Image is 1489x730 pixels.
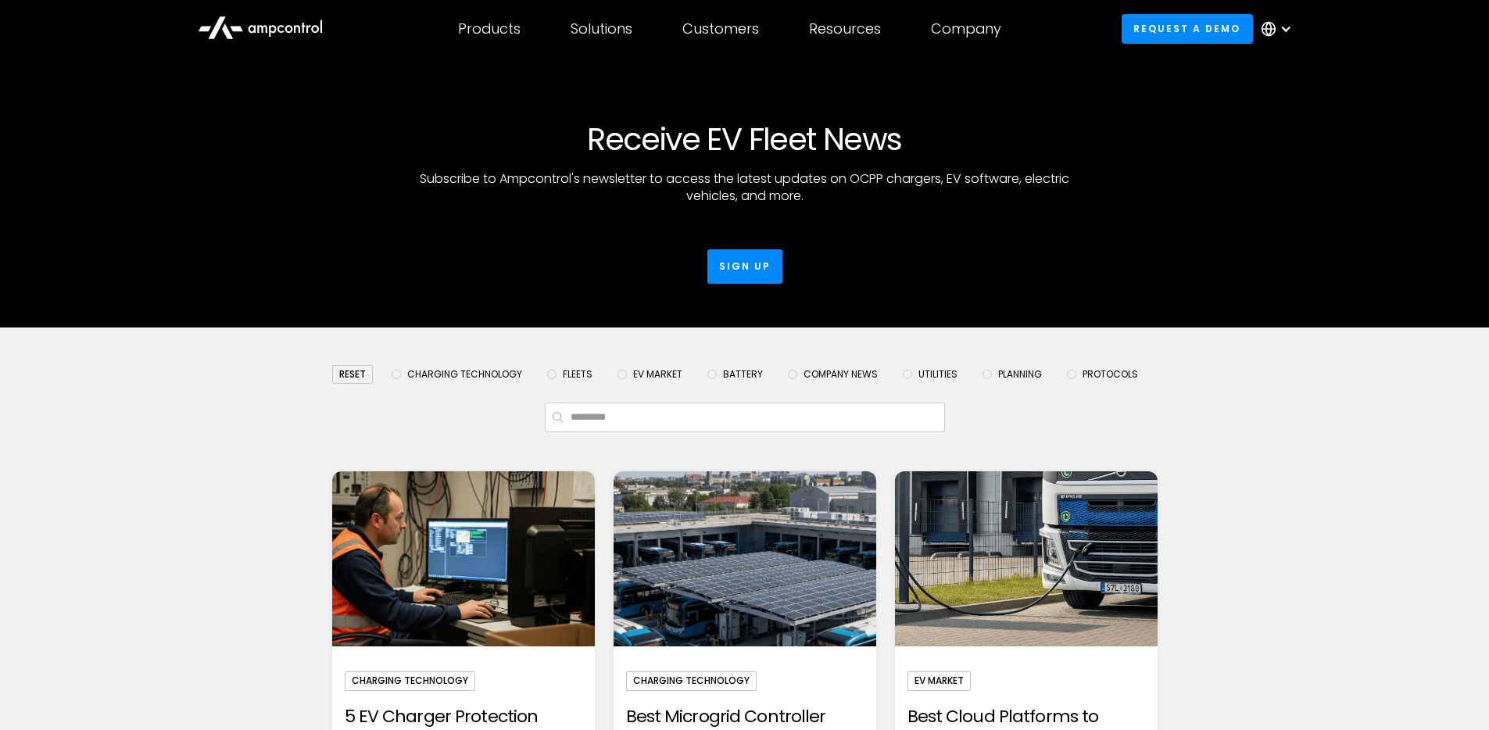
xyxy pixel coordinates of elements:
a: Request a demo [1122,14,1253,43]
span: Protocols [1083,368,1138,381]
div: Products [458,20,521,38]
div: Resources [809,20,881,38]
div: reset [332,365,373,384]
div: Solutions [571,20,632,38]
div: Charging Technology [345,671,475,690]
div: EV Market [907,671,971,690]
div: Company [931,20,1001,38]
span: Planning [998,368,1042,381]
span: Utilities [918,368,957,381]
div: Charging Technology [626,671,757,690]
div: Customers [682,20,759,38]
span: Charging Technology [407,368,522,381]
h1: Receive EV Fleet News [470,120,1020,158]
span: EV Market [633,368,682,381]
p: Subscribe to Ampcontrol's newsletter to access the latest updates on OCPP chargers, EV software, ... [401,170,1089,206]
span: Company News [804,368,878,381]
span: Fleets [563,368,592,381]
span: Battery [723,368,763,381]
a: Sign up [707,249,782,284]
